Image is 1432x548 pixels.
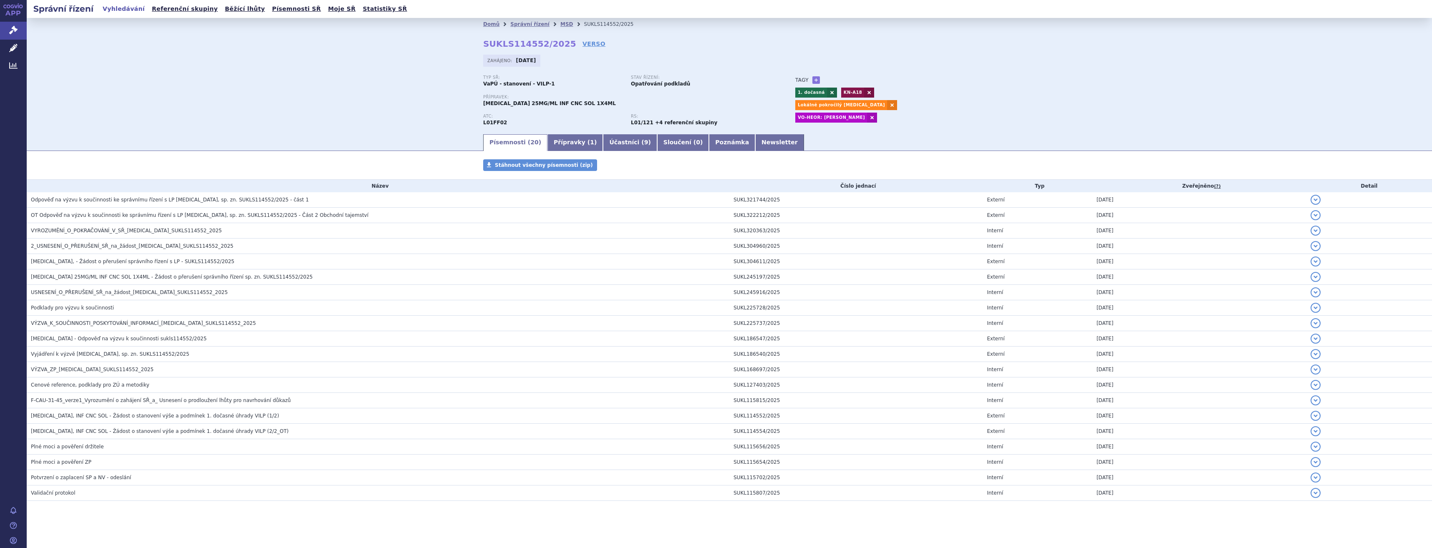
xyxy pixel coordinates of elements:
button: detail [1311,411,1321,421]
span: Externí [987,259,1004,264]
button: detail [1311,256,1321,266]
td: [DATE] [1092,393,1306,408]
button: detail [1311,426,1321,436]
th: Název [27,180,729,192]
td: SUKL114552/2025 [729,408,983,424]
h2: Správní řízení [27,3,100,15]
td: [DATE] [1092,316,1306,331]
span: Externí [987,413,1004,419]
p: Stav řízení: [631,75,770,80]
a: KN-A18 [841,88,864,98]
td: [DATE] [1092,470,1306,485]
td: [DATE] [1092,485,1306,501]
span: 0 [696,139,700,146]
span: Potvrzení o zaplacení SP a NV - odeslání [31,475,131,480]
td: [DATE] [1092,239,1306,254]
span: VÝZVA_K_SOUČINNOSTI_POSKYTOVÁNÍ_INFORMACÍ_KEYTRUDA_SUKLS114552_2025 [31,320,256,326]
td: [DATE] [1092,331,1306,347]
td: SUKL245916/2025 [729,285,983,300]
a: Lokálně pokročilý [MEDICAL_DATA] [795,100,887,110]
span: KEYTRUDA, INF CNC SOL - Žádost o stanovení výše a podmínek 1. dočasné úhrady VILP (2/2_OT) [31,428,289,434]
a: Písemnosti (20) [483,134,547,151]
td: SUKL225728/2025 [729,300,983,316]
td: SUKL115807/2025 [729,485,983,501]
td: [DATE] [1092,455,1306,470]
span: Interní [987,320,1003,326]
span: Externí [987,274,1004,280]
a: 1. dočasná [795,88,827,98]
td: SUKL115656/2025 [729,439,983,455]
span: Externí [987,428,1004,434]
button: detail [1311,318,1321,328]
th: Zveřejněno [1092,180,1306,192]
strong: VaPÚ - stanovení - VILP-1 [483,81,555,87]
td: [DATE] [1092,347,1306,362]
span: 2_USNESENÍ_O_PŘERUŠENÍ_SŘ_na_žádost_KEYTRUDA_SUKLS114552_2025 [31,243,233,249]
h3: Tagy [795,75,809,85]
td: [DATE] [1092,285,1306,300]
span: F-CAU-31-45_verze1_Vyrozumění o zahájení SŘ_a_ Usnesení o prodloužení lhůty pro navrhování důkazů [31,397,291,403]
span: Externí [987,351,1004,357]
li: SUKLS114552/2025 [584,18,645,30]
a: Běžící lhůty [222,3,267,15]
a: Newsletter [755,134,804,151]
span: OT Odpověď na výzvu k součinnosti ke správnímu řízení s LP Keytruda, sp. zn. SUKLS114552/2025 - Č... [31,212,368,218]
span: Interní [987,444,1003,450]
button: detail [1311,287,1321,297]
td: SUKL115815/2025 [729,393,983,408]
button: detail [1311,488,1321,498]
th: Typ [983,180,1092,192]
span: Interní [987,490,1003,496]
button: detail [1311,195,1321,205]
span: Zahájeno: [487,57,514,64]
span: 9 [644,139,648,146]
th: Detail [1306,180,1432,192]
button: detail [1311,334,1321,344]
span: Interní [987,475,1003,480]
a: + [812,76,820,84]
td: [DATE] [1092,408,1306,424]
span: VYROZUMĚNÍ_O_POKRAČOVÁNÍ_V_SŘ_KEYTRUDA_SUKLS114552_2025 [31,228,222,234]
td: [DATE] [1092,254,1306,269]
span: Interní [987,367,1003,372]
span: Externí [987,336,1004,342]
td: SUKL115654/2025 [729,455,983,470]
td: SUKL304960/2025 [729,239,983,254]
td: [DATE] [1092,192,1306,208]
span: Interní [987,382,1003,388]
td: SUKL186540/2025 [729,347,983,362]
span: Interní [987,305,1003,311]
span: Interní [987,289,1003,295]
strong: SUKLS114552/2025 [483,39,576,49]
button: detail [1311,473,1321,483]
strong: +4 referenční skupiny [655,120,717,126]
span: Stáhnout všechny písemnosti (zip) [495,162,593,168]
button: detail [1311,364,1321,375]
a: Vyhledávání [100,3,147,15]
td: SUKL114554/2025 [729,424,983,439]
td: SUKL245197/2025 [729,269,983,285]
p: ATC: [483,114,623,119]
span: Interní [987,397,1003,403]
span: Interní [987,228,1003,234]
a: Správní řízení [510,21,550,27]
td: SUKL304611/2025 [729,254,983,269]
span: 20 [530,139,538,146]
span: Odpověď na výzvu k součinnosti ke správnímu řízení s LP Keytruda, sp. zn. SUKLS114552/2025 - část 1 [31,197,309,203]
p: Typ SŘ: [483,75,623,80]
a: VO-HEOR: [PERSON_NAME] [795,113,867,123]
span: Externí [987,197,1004,203]
strong: [DATE] [516,58,536,63]
td: SUKL320363/2025 [729,223,983,239]
span: USNESENÍ_O_PŘERUŠENÍ_SŘ_na_žádost_KEYTRUDA_SUKLS114552_2025 [31,289,228,295]
p: RS: [631,114,770,119]
span: Validační protokol [31,490,76,496]
span: Podklady pro výzvu k součinnosti [31,305,114,311]
button: detail [1311,395,1321,405]
span: Interní [987,459,1003,465]
td: [DATE] [1092,223,1306,239]
span: Plné moci a pověření ZP [31,459,91,465]
button: detail [1311,349,1321,359]
button: detail [1311,303,1321,313]
td: SUKL225737/2025 [729,316,983,331]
